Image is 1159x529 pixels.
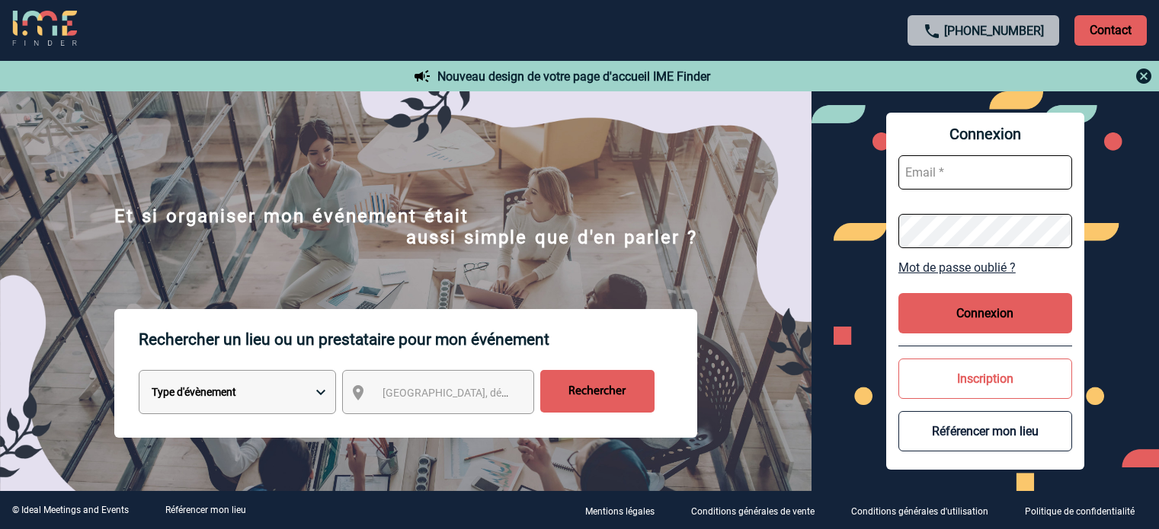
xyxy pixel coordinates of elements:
[679,503,839,518] a: Conditions générales de vente
[898,260,1072,275] a: Mot de passe oublié ?
[898,155,1072,190] input: Email *
[851,506,988,517] p: Conditions générales d'utilisation
[923,22,941,40] img: call-24-px.png
[139,309,697,370] p: Rechercher un lieu ou un prestataire pour mon événement
[585,506,655,517] p: Mentions légales
[898,125,1072,143] span: Connexion
[1013,503,1159,518] a: Politique de confidentialité
[898,411,1072,451] button: Référencer mon lieu
[1074,15,1147,46] p: Contact
[898,293,1072,333] button: Connexion
[839,503,1013,518] a: Conditions générales d'utilisation
[540,370,655,413] input: Rechercher
[383,387,594,399] span: [GEOGRAPHIC_DATA], département, région...
[691,506,815,517] p: Conditions générales de vente
[1025,506,1135,517] p: Politique de confidentialité
[165,505,246,515] a: Référencer mon lieu
[12,505,129,515] div: © Ideal Meetings and Events
[898,359,1072,399] button: Inscription
[944,24,1044,38] a: [PHONE_NUMBER]
[573,503,679,518] a: Mentions légales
